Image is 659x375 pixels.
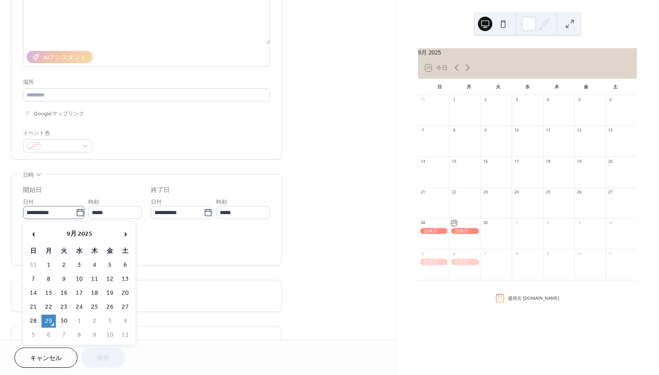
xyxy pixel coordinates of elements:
span: 日時 [23,170,34,180]
div: 22 [451,189,457,195]
div: 水 [513,79,542,95]
td: 4 [87,259,102,272]
div: 4 [545,97,550,103]
div: 定休日 [418,228,449,234]
div: 9 [545,251,550,256]
div: 土 [600,79,630,95]
td: 1 [72,315,86,328]
div: 終了日 [151,186,170,195]
div: 1 [451,97,457,103]
td: 25 [87,301,102,314]
td: 7 [26,273,41,286]
span: ‹ [27,225,40,243]
div: 6 [608,97,613,103]
th: 金 [103,245,117,258]
div: 木 [542,79,571,95]
td: 7 [57,329,71,342]
div: 場所 [23,78,268,87]
td: 26 [103,301,117,314]
div: イベント色 [23,128,91,138]
td: 27 [118,301,132,314]
td: 2 [87,315,102,328]
span: 日付 [151,197,162,207]
td: 17 [72,287,86,300]
td: 31 [26,259,41,272]
td: 3 [103,315,117,328]
div: 2 [483,97,488,103]
div: 21 [420,189,426,195]
td: 15 [41,287,56,300]
td: 3 [72,259,86,272]
div: 15 [451,159,457,164]
div: 火 [484,79,513,95]
td: 9 [57,273,71,286]
div: 28 [420,220,426,226]
span: › [118,225,132,243]
th: 火 [57,245,71,258]
div: 7 [483,251,488,256]
td: 21 [26,301,41,314]
div: 5 [420,251,426,256]
div: 29 [451,220,457,226]
div: 10 [514,128,519,133]
div: 18 [545,159,550,164]
div: 定休日 [449,259,480,265]
td: 4 [118,315,132,328]
div: 13 [608,128,613,133]
td: 10 [103,329,117,342]
td: 6 [41,329,56,342]
td: 19 [103,287,117,300]
div: 20 [608,159,613,164]
div: 3 [514,97,519,103]
div: 定休日 [449,228,480,234]
th: 9月 2025 [41,224,117,244]
td: 13 [118,273,132,286]
div: 2 [545,220,550,226]
td: 16 [57,287,71,300]
div: 3 [577,220,582,226]
div: 月 [454,79,484,95]
div: 23 [483,189,488,195]
div: 26 [577,189,582,195]
td: 5 [103,259,117,272]
div: 8 [451,128,457,133]
td: 10 [72,273,86,286]
td: 2 [57,259,71,272]
div: 5 [577,97,582,103]
div: 9月 2025 [418,48,637,57]
div: 6 [451,251,457,256]
div: 11 [545,128,550,133]
div: 24 [514,189,519,195]
div: 9 [483,128,488,133]
div: 25 [545,189,550,195]
td: 30 [57,315,71,328]
th: 木 [87,245,102,258]
td: 24 [72,301,86,314]
div: 日 [425,79,454,95]
td: 29 [41,315,56,328]
a: [DOMAIN_NAME] [523,295,559,301]
td: 8 [41,273,56,286]
div: 11 [608,251,613,256]
div: 16 [483,159,488,164]
div: 10 [577,251,582,256]
div: 4 [608,220,613,226]
div: 7 [420,128,426,133]
td: 6 [118,259,132,272]
th: 水 [72,245,86,258]
div: 8 [514,251,519,256]
td: 18 [87,287,102,300]
div: 1 [514,220,519,226]
td: 11 [118,329,132,342]
td: 28 [26,315,41,328]
a: キャンセル [14,348,77,368]
div: 定休日 [418,259,449,265]
td: 1 [41,259,56,272]
td: 8 [72,329,86,342]
div: 19 [577,159,582,164]
div: 開始日 [23,186,42,195]
td: 9 [87,329,102,342]
td: 22 [41,301,56,314]
th: 土 [118,245,132,258]
td: 12 [103,273,117,286]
